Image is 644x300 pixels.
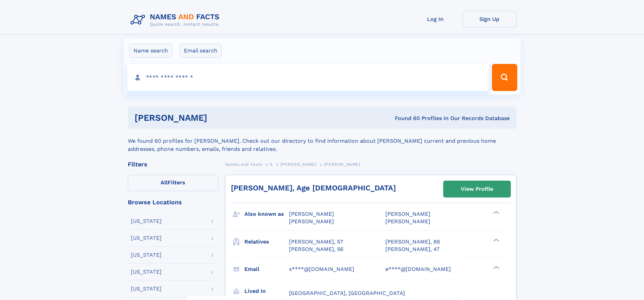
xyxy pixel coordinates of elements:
[289,211,334,217] span: [PERSON_NAME]
[385,211,430,217] span: [PERSON_NAME]
[131,235,162,241] div: [US_STATE]
[161,179,168,186] span: All
[492,210,500,215] div: ❯
[131,269,162,275] div: [US_STATE]
[385,246,439,253] a: [PERSON_NAME], 47
[289,218,334,225] span: [PERSON_NAME]
[492,238,500,242] div: ❯
[127,64,489,91] input: search input
[244,285,289,297] h3: Lived in
[444,181,510,197] a: View Profile
[270,162,273,167] span: S
[128,129,517,153] div: We found 60 profiles for [PERSON_NAME]. Check out our directory to find information about [PERSON...
[492,265,500,270] div: ❯
[225,160,262,168] a: Names and Facts
[289,290,405,296] span: [GEOGRAPHIC_DATA], [GEOGRAPHIC_DATA]
[231,184,396,192] a: [PERSON_NAME], Age [DEMOGRAPHIC_DATA]
[244,263,289,275] h3: Email
[385,238,440,246] a: [PERSON_NAME], 86
[270,160,273,168] a: S
[129,44,172,58] label: Name search
[135,114,301,122] h1: [PERSON_NAME]
[280,160,316,168] a: [PERSON_NAME]
[462,11,517,27] a: Sign Up
[180,44,222,58] label: Email search
[408,11,462,27] a: Log In
[128,11,225,29] img: Logo Names and Facts
[461,181,493,197] div: View Profile
[385,218,430,225] span: [PERSON_NAME]
[324,162,360,167] span: [PERSON_NAME]
[131,218,162,224] div: [US_STATE]
[289,238,343,246] a: [PERSON_NAME], 57
[280,162,316,167] span: [PERSON_NAME]
[301,115,510,122] div: Found 60 Profiles In Our Records Database
[131,286,162,292] div: [US_STATE]
[131,252,162,258] div: [US_STATE]
[128,161,218,167] div: Filters
[128,199,218,205] div: Browse Locations
[289,246,343,253] a: [PERSON_NAME], 56
[244,208,289,220] h3: Also known as
[128,175,218,191] label: Filters
[244,236,289,248] h3: Relatives
[492,64,517,91] button: Search Button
